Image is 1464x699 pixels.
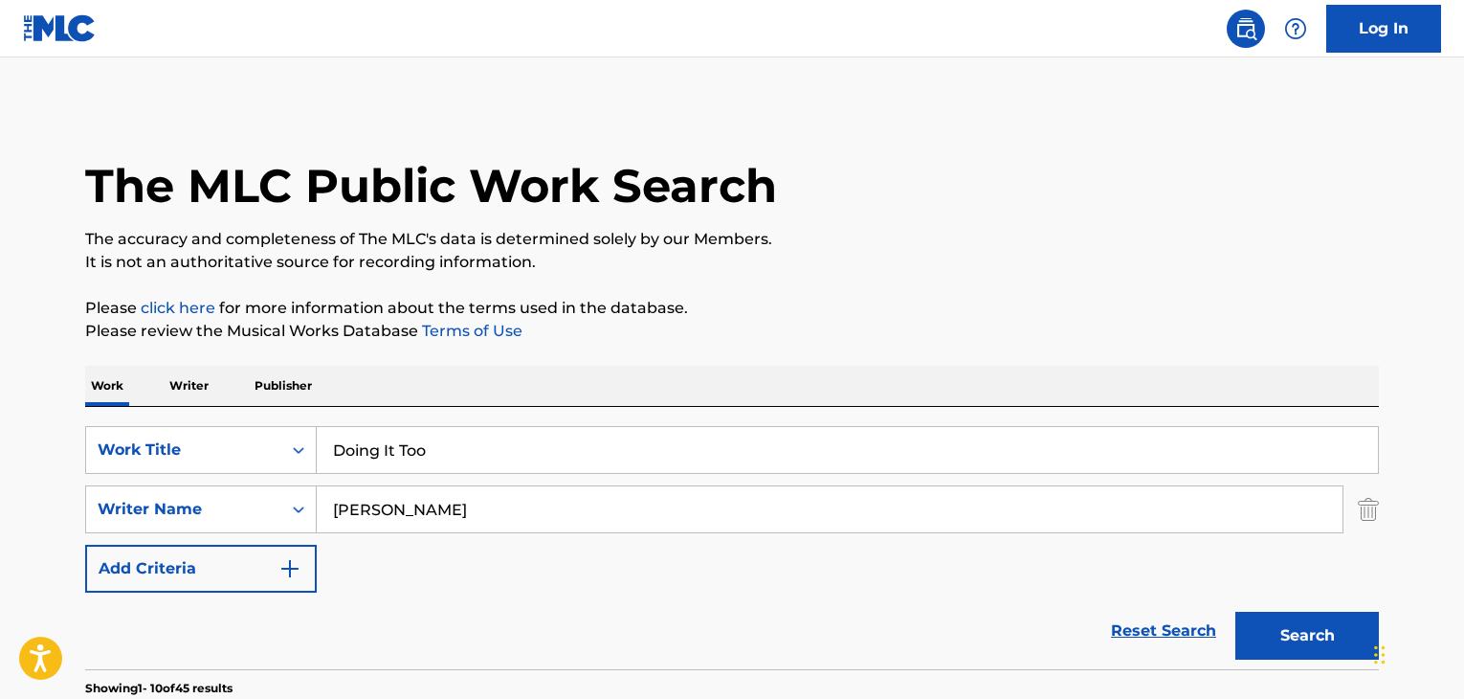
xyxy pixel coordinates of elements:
img: MLC Logo [23,14,97,42]
div: Work Title [98,439,270,462]
img: search [1234,17,1257,40]
div: Writer Name [98,498,270,521]
h1: The MLC Public Work Search [85,157,777,214]
div: Drag [1374,626,1386,684]
div: Help [1276,10,1315,48]
button: Search [1235,612,1379,660]
p: Please review the Musical Works Database [85,320,1379,343]
a: click here [141,299,215,317]
p: Publisher [249,366,318,406]
p: Work [85,366,129,406]
form: Search Form [85,426,1379,669]
a: Public Search [1227,10,1265,48]
p: Showing 1 - 10 of 45 results [85,680,233,697]
a: Terms of Use [418,322,522,340]
img: help [1284,17,1307,40]
img: Delete Criterion [1358,485,1379,533]
img: 9d2ae6d4665cec9f34b9.svg [278,557,301,580]
p: The accuracy and completeness of The MLC's data is determined solely by our Members. [85,228,1379,251]
p: Writer [164,366,214,406]
p: It is not an authoritative source for recording information. [85,251,1379,274]
a: Log In [1326,5,1441,53]
a: Reset Search [1101,610,1226,652]
button: Add Criteria [85,545,317,593]
p: Please for more information about the terms used in the database. [85,297,1379,320]
iframe: Chat Widget [1368,607,1464,699]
